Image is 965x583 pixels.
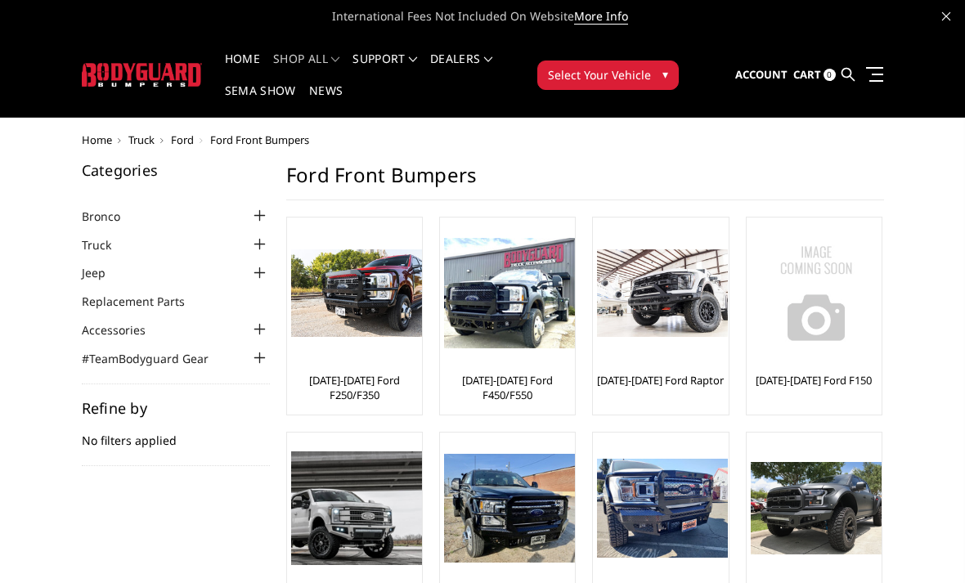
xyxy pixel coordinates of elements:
span: ▾ [662,65,668,83]
h5: Categories [82,163,270,177]
a: Accessories [82,321,166,339]
a: SEMA Show [225,85,296,117]
a: Ford [171,132,194,147]
a: #TeamBodyguard Gear [82,350,229,367]
img: BODYGUARD BUMPERS [82,63,202,87]
span: Cart [793,67,821,82]
a: Home [82,132,112,147]
a: Support [352,53,417,85]
a: News [309,85,343,117]
a: Bronco [82,208,141,225]
a: Replacement Parts [82,293,205,310]
h1: Ford Front Bumpers [286,163,884,200]
a: No Image [751,222,877,365]
a: Account [735,53,788,97]
span: Account [735,67,788,82]
a: Home [225,53,260,85]
a: Truck [128,132,155,147]
a: [DATE]-[DATE] Ford F450/F550 [444,373,571,402]
a: [DATE]-[DATE] Ford F250/F350 [291,373,418,402]
a: Cart 0 [793,53,836,97]
a: Jeep [82,264,126,281]
div: No filters applied [82,401,270,466]
span: Select Your Vehicle [548,66,651,83]
a: shop all [273,53,339,85]
a: [DATE]-[DATE] Ford Raptor [597,373,724,388]
a: Dealers [430,53,492,85]
span: 0 [824,69,836,81]
a: Truck [82,236,132,253]
a: [DATE]-[DATE] Ford F150 [756,373,872,388]
span: Ford Front Bumpers [210,132,309,147]
img: No Image [751,228,882,359]
h5: Refine by [82,401,270,415]
a: More Info [574,8,628,25]
button: Select Your Vehicle [537,61,679,90]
